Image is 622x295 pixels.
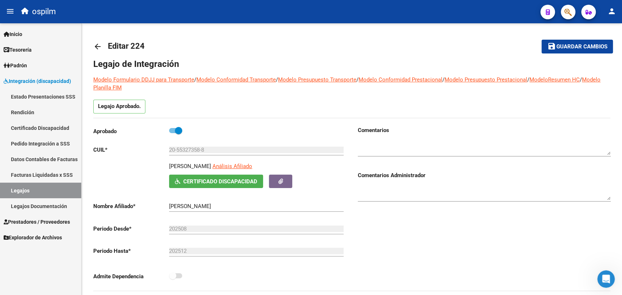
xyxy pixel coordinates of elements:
[547,42,556,51] mat-icon: save
[93,100,145,113] p: Legajo Aprobado.
[4,234,62,242] span: Explorador de Archivos
[183,178,257,185] span: Certificado Discapacidad
[358,126,611,134] h3: Comentarios
[607,7,616,16] mat-icon: person
[4,46,32,54] span: Tesorería
[541,40,613,53] button: Guardar cambios
[359,76,442,83] a: Modelo Conformidad Prestacional
[445,76,527,83] a: Modelo Presupuesto Prestacional
[358,171,611,179] h3: Comentarios Administrador
[93,146,169,154] p: CUIL
[93,225,169,233] p: Periodo Desde
[32,4,56,20] span: ospilm
[4,61,27,69] span: Padrón
[597,270,615,288] iframe: Intercom live chat
[6,7,15,16] mat-icon: menu
[196,76,276,83] a: Modelo Conformidad Transporte
[529,76,580,83] a: ModeloResumen HC
[108,41,145,51] span: Editar 224
[169,162,211,170] p: [PERSON_NAME]
[93,127,169,135] p: Aprobado
[93,272,169,280] p: Admite Dependencia
[4,30,22,38] span: Inicio
[212,163,252,170] span: Análisis Afiliado
[4,77,71,85] span: Integración (discapacidad)
[93,202,169,210] p: Nombre Afiliado
[93,247,169,255] p: Periodo Hasta
[93,58,610,70] h1: Legajo de Integración
[169,175,263,188] button: Certificado Discapacidad
[556,44,607,50] span: Guardar cambios
[4,218,70,226] span: Prestadores / Proveedores
[93,42,102,51] mat-icon: arrow_back
[278,76,356,83] a: Modelo Presupuesto Transporte
[93,76,194,83] a: Modelo Formulario DDJJ para Transporte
